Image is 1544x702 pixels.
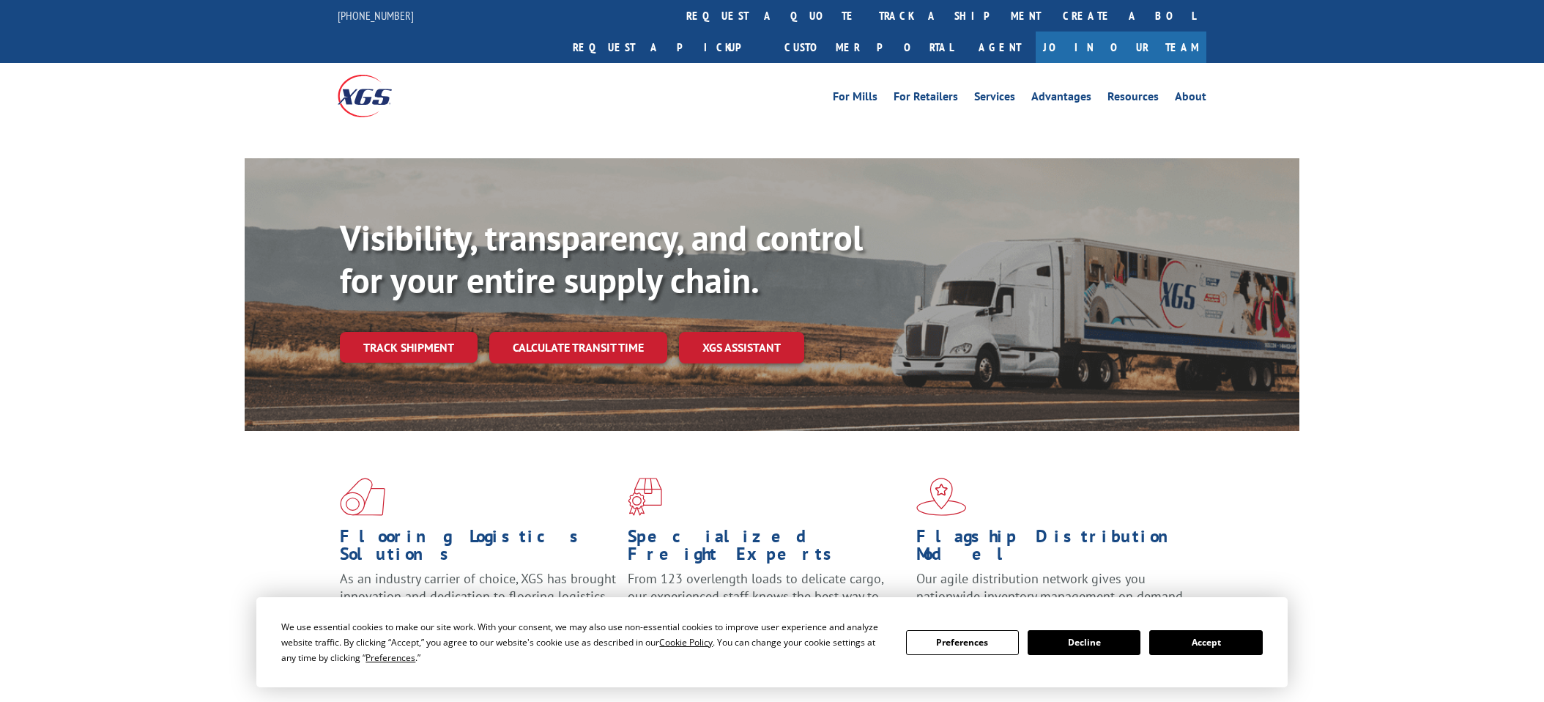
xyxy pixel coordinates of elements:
[365,651,415,664] span: Preferences
[894,91,958,107] a: For Retailers
[338,8,414,23] a: [PHONE_NUMBER]
[906,630,1019,655] button: Preferences
[679,332,804,363] a: XGS ASSISTANT
[1149,630,1262,655] button: Accept
[916,478,967,516] img: xgs-icon-flagship-distribution-model-red
[340,332,478,363] a: Track shipment
[1028,630,1140,655] button: Decline
[340,570,616,622] span: As an industry carrier of choice, XGS has brought innovation and dedication to flooring logistics...
[340,215,863,303] b: Visibility, transparency, and control for your entire supply chain.
[281,619,888,665] div: We use essential cookies to make our site work. With your consent, we may also use non-essential ...
[340,478,385,516] img: xgs-icon-total-supply-chain-intelligence-red
[1036,32,1206,63] a: Join Our Team
[833,91,877,107] a: For Mills
[340,528,617,570] h1: Flooring Logistics Solutions
[256,597,1288,687] div: Cookie Consent Prompt
[1175,91,1206,107] a: About
[974,91,1015,107] a: Services
[773,32,964,63] a: Customer Portal
[1107,91,1159,107] a: Resources
[562,32,773,63] a: Request a pickup
[916,528,1193,570] h1: Flagship Distribution Model
[628,570,905,635] p: From 123 overlength loads to delicate cargo, our experienced staff knows the best way to move you...
[964,32,1036,63] a: Agent
[916,570,1186,605] span: Our agile distribution network gives you nationwide inventory management on demand.
[659,636,713,649] span: Cookie Policy
[489,332,667,363] a: Calculate transit time
[1031,91,1091,107] a: Advantages
[628,478,662,516] img: xgs-icon-focused-on-flooring-red
[628,528,905,570] h1: Specialized Freight Experts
